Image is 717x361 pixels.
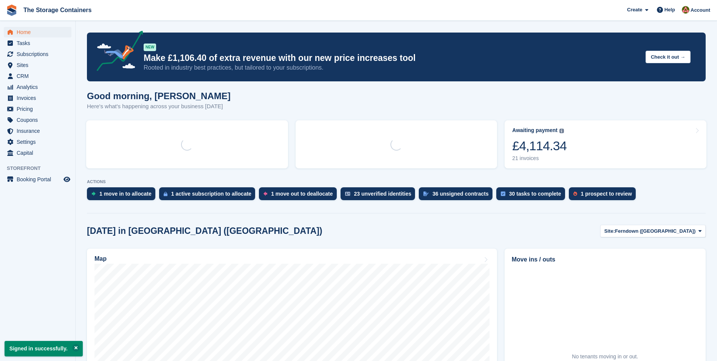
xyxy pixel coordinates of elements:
span: Ferndown ([GEOGRAPHIC_DATA]) [615,227,695,235]
span: Create [627,6,642,14]
div: 30 tasks to complete [509,191,561,197]
a: menu [4,148,71,158]
h2: Map [94,255,107,262]
a: menu [4,49,71,59]
h2: Move ins / outs [512,255,698,264]
a: 1 active subscription to allocate [159,187,259,204]
img: move_outs_to_deallocate_icon-f764333ba52eb49d3ac5e1228854f67142a1ed5810a6f6cc68b1a99e826820c5.svg [263,191,267,196]
a: menu [4,115,71,125]
span: Subscriptions [17,49,62,59]
button: Check it out → [646,51,691,63]
a: menu [4,71,71,81]
span: Settings [17,137,62,147]
span: Storefront [7,165,75,172]
div: £4,114.34 [512,138,567,154]
a: menu [4,137,71,147]
span: Capital [17,148,62,158]
a: menu [4,27,71,37]
a: The Storage Containers [20,4,94,16]
a: menu [4,82,71,92]
p: Make £1,106.40 of extra revenue with our new price increases tool [144,53,640,64]
span: CRM [17,71,62,81]
button: Site: Ferndown ([GEOGRAPHIC_DATA]) [600,225,706,237]
span: Account [691,6,710,14]
a: 1 move out to deallocate [259,187,340,204]
img: contract_signature_icon-13c848040528278c33f63329250d36e43548de30e8caae1d1a13099fd9432cc5.svg [423,191,429,196]
img: task-75834270c22a3079a89374b754ae025e5fb1db73e45f91037f5363f120a921f8.svg [501,191,505,196]
a: menu [4,38,71,48]
a: 36 unsigned contracts [419,187,496,204]
div: No tenants moving in or out. [572,353,638,361]
div: 1 prospect to review [581,191,632,197]
div: NEW [144,44,156,51]
h1: Good morning, [PERSON_NAME] [87,91,231,101]
div: 1 active subscription to allocate [171,191,251,197]
p: Rooted in industry best practices, but tailored to your subscriptions. [144,64,640,72]
a: 1 move in to allocate [87,187,159,204]
img: prospect-51fa495bee0391a8d652442698ab0144808aea92771e9ea1ae160a38d050c398.svg [573,191,577,196]
span: Tasks [17,38,62,48]
div: 1 move in to allocate [99,191,152,197]
a: Awaiting payment £4,114.34 21 invoices [505,120,706,168]
img: active_subscription_to_allocate_icon-d502201f5373d7db506a760aba3b589e785aa758c864c3986d89f69b8ff3... [164,191,167,196]
a: menu [4,126,71,136]
a: 1 prospect to review [569,187,640,204]
div: 1 move out to deallocate [271,191,333,197]
p: ACTIONS [87,179,706,184]
img: stora-icon-8386f47178a22dfd0bd8f6a31ec36ba5ce8667c1dd55bd0f319d3a0aa187defe.svg [6,5,17,16]
a: menu [4,60,71,70]
img: verify_identity-adf6edd0f0f0b5bbfe63781bf79b02c33cf7c696d77639b501bdc392416b5a36.svg [345,191,350,196]
span: Help [664,6,675,14]
span: Site: [604,227,615,235]
span: Coupons [17,115,62,125]
p: Here's what's happening across your business [DATE] [87,102,231,111]
span: Analytics [17,82,62,92]
div: 21 invoices [512,155,567,162]
img: move_ins_to_allocate_icon-fdf77a2bb77ea45bf5b3d319d69a93e2d87916cf1d5bf7949dd705db3b84f3ca.svg [91,191,96,196]
a: menu [4,93,71,103]
span: Pricing [17,104,62,114]
h2: [DATE] in [GEOGRAPHIC_DATA] ([GEOGRAPHIC_DATA]) [87,226,322,236]
img: price-adjustments-announcement-icon-8257ccfd72463d97f412b2fc003d46551f7dbcb40ab6d574587a9cd5c0d94... [90,31,143,74]
span: Insurance [17,126,62,136]
div: Awaiting payment [512,127,557,134]
a: 23 unverified identities [341,187,419,204]
span: Booking Portal [17,174,62,185]
a: 30 tasks to complete [496,187,569,204]
div: 23 unverified identities [354,191,412,197]
div: 36 unsigned contracts [432,191,489,197]
a: menu [4,174,71,185]
img: icon-info-grey-7440780725fd019a000dd9b08b2336e03edf1995a4989e88bcd33f0948082b44.svg [559,129,564,133]
span: Invoices [17,93,62,103]
p: Signed in successfully. [5,341,83,356]
img: Kirsty Simpson [682,6,689,14]
a: menu [4,104,71,114]
span: Home [17,27,62,37]
a: Preview store [62,175,71,184]
span: Sites [17,60,62,70]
